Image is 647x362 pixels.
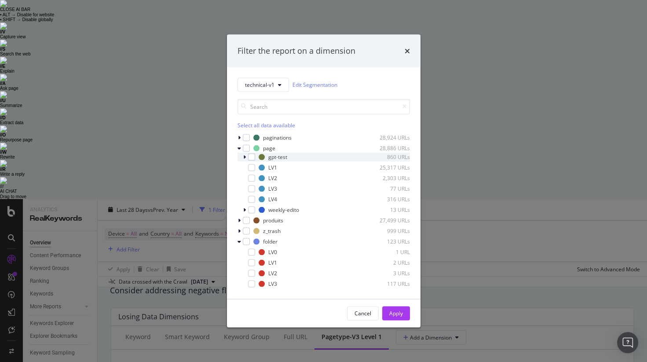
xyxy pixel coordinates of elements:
div: Cancel [355,310,371,317]
button: Apply [382,306,410,320]
button: Cancel [347,306,379,320]
div: z_trash [263,227,281,235]
div: LV2 [268,270,277,277]
div: LV4 [268,196,277,203]
div: 3 URLs [367,270,410,277]
div: 999 URLs [367,227,410,235]
div: produits [263,217,283,224]
div: weekly-edito [268,206,299,214]
div: LV1 [268,259,277,266]
div: 316 URLs [367,196,410,203]
div: 27,499 URLs [367,217,410,224]
div: 123 URLs [367,238,410,245]
div: Open Intercom Messenger [617,332,638,353]
div: Apply [389,310,403,317]
div: folder [263,238,278,245]
div: 117 URLs [367,280,410,288]
div: LV0 [268,248,277,256]
div: 13 URLs [367,206,410,214]
div: 2 URLs [367,259,410,266]
div: 1 URL [367,248,410,256]
div: LV3 [268,280,277,288]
